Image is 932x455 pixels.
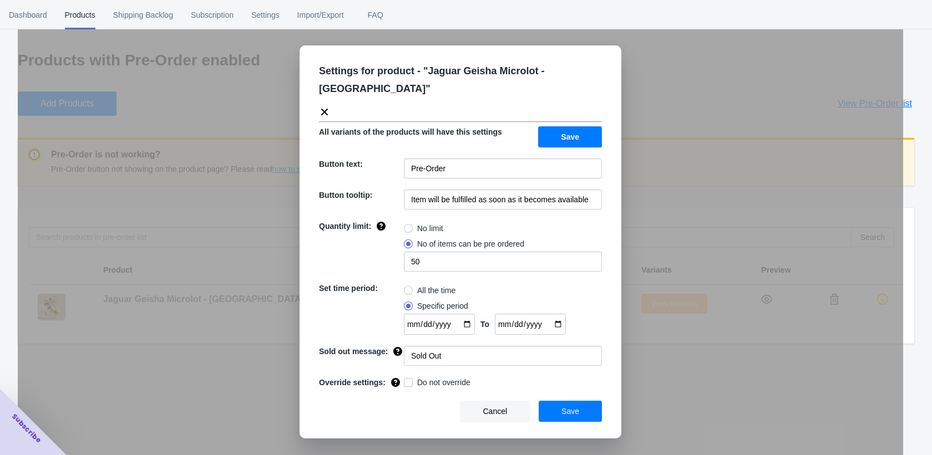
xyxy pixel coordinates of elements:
span: FAQ [362,1,389,29]
span: Do not override [417,377,470,388]
span: Subscribe [10,412,43,445]
span: Save [561,407,579,416]
span: All the time [417,285,455,296]
span: No of items can be pre ordered [417,238,524,249]
span: To [480,320,489,329]
span: Cancel [483,407,507,416]
span: All variants of the products will have this settings [319,127,502,136]
span: Save [561,132,579,141]
span: Button tooltip: [319,191,372,200]
span: Subscription [191,1,234,29]
button: Save [539,401,602,422]
p: Settings for product - " Jaguar Geisha Microlot - [GEOGRAPHIC_DATA] " [319,62,611,98]
button: Save [538,126,602,147]
span: Quantity limit: [319,222,371,231]
button: Cancel [460,401,530,422]
span: Products [65,1,95,29]
span: Sold out message: [319,347,388,356]
span: Import/Export [297,1,344,29]
span: No limit [417,223,443,234]
span: Dashboard [9,1,47,29]
span: Override settings: [319,378,386,387]
span: Button text: [319,160,363,168]
span: Shipping Backlog [113,1,173,29]
span: Settings [251,1,280,29]
span: Set time period: [319,284,378,293]
span: Specific period [417,300,468,311]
